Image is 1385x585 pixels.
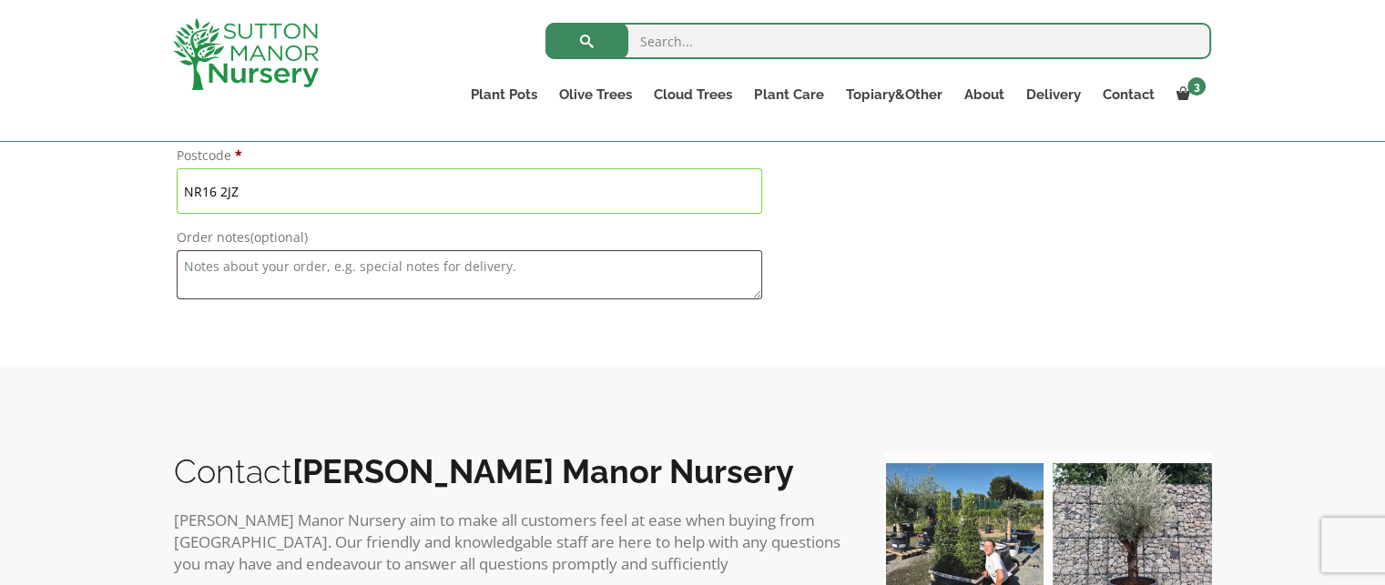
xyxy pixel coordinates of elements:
[643,82,743,107] a: Cloud Trees
[548,82,643,107] a: Olive Trees
[174,509,848,575] p: [PERSON_NAME] Manor Nursery aim to make all customers feel at ease when buying from [GEOGRAPHIC_D...
[177,225,762,250] label: Order notes
[174,452,848,490] h2: Contact
[292,452,794,490] b: [PERSON_NAME] Manor Nursery
[834,82,952,107] a: Topiary&Other
[173,18,319,90] img: logo
[545,23,1211,59] input: Search...
[250,228,308,246] span: (optional)
[1091,82,1165,107] a: Contact
[1014,82,1091,107] a: Delivery
[1187,77,1206,96] span: 3
[743,82,834,107] a: Plant Care
[460,82,548,107] a: Plant Pots
[177,143,762,168] label: Postcode
[952,82,1014,107] a: About
[1165,82,1211,107] a: 3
